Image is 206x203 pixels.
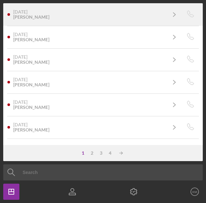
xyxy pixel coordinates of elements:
[192,190,197,194] text: KM
[7,119,182,135] a: [DATE][PERSON_NAME]
[13,122,27,127] time: 2025-07-17 03:45
[13,9,27,15] time: 2025-08-13 14:47
[13,32,27,37] time: 2025-07-17 04:58
[78,150,88,156] div: 1
[13,54,27,60] time: 2025-07-17 04:43
[13,145,27,150] time: 2025-07-17 02:44
[13,105,49,110] div: [PERSON_NAME]
[13,82,49,87] div: [PERSON_NAME]
[13,100,27,105] time: 2025-07-17 03:58
[7,142,182,158] a: [DATE][PERSON_NAME]
[106,150,115,156] div: 4
[7,97,182,113] a: [DATE][PERSON_NAME]
[7,29,182,45] a: [DATE][PERSON_NAME]
[13,60,49,65] div: [PERSON_NAME]
[13,15,49,20] div: [PERSON_NAME]
[7,74,182,90] a: [DATE][PERSON_NAME]
[13,77,27,82] time: 2025-07-17 04:29
[13,37,49,42] div: [PERSON_NAME]
[7,6,182,23] a: [DATE][PERSON_NAME]
[7,52,182,68] a: [DATE][PERSON_NAME]
[13,127,49,132] div: [PERSON_NAME]
[97,150,106,156] div: 3
[187,184,203,200] button: KM
[88,150,97,156] div: 2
